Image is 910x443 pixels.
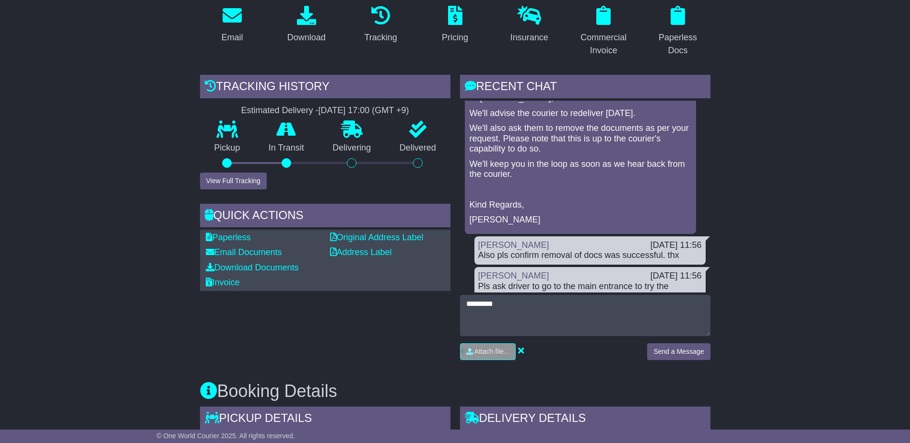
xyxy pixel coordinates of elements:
[156,432,295,440] span: © One World Courier 2025. All rights reserved.
[646,2,710,60] a: Paperless Docs
[206,278,240,287] a: Invoice
[460,407,710,432] div: Delivery Details
[470,215,691,225] p: [PERSON_NAME]
[470,123,691,154] p: We'll also ask them to remove the documents as per your request. Please note that this is up to t...
[650,271,702,281] div: [DATE] 11:56
[436,2,474,47] a: Pricing
[478,271,549,280] a: [PERSON_NAME]
[319,105,409,116] div: [DATE] 17:00 (GMT +9)
[650,240,702,251] div: [DATE] 11:56
[200,105,450,116] div: Estimated Delivery -
[200,75,450,101] div: Tracking history
[478,250,702,261] div: Also pls confirm removal of docs was successful. thx
[510,31,548,44] div: Insurance
[215,2,249,47] a: Email
[330,247,392,257] a: Address Label
[470,200,691,210] p: Kind Regards,
[200,407,450,432] div: Pickup Details
[330,233,424,242] a: Original Address Label
[221,31,243,44] div: Email
[200,143,255,153] p: Pickup
[287,31,326,44] div: Download
[460,75,710,101] div: RECENT CHAT
[206,233,251,242] a: Paperless
[385,143,450,153] p: Delivered
[206,247,282,257] a: Email Documents
[442,31,468,44] div: Pricing
[647,343,710,360] button: Send a Message
[652,31,704,57] div: Paperless Docs
[254,143,319,153] p: In Transit
[200,173,267,189] button: View Full Tracking
[200,382,710,401] h3: Booking Details
[578,31,630,57] div: Commercial Invoice
[358,2,403,47] a: Tracking
[364,31,397,44] div: Tracking
[206,263,299,272] a: Download Documents
[504,2,555,47] a: Insurance
[200,204,450,230] div: Quick Actions
[319,143,386,153] p: Delivering
[281,2,332,47] a: Download
[470,159,691,180] p: We'll keep you in the loop as soon as we hear back from the courier.
[571,2,636,60] a: Commercial Invoice
[478,281,702,302] div: Pls ask driver to go to the main entrance to try the attempt, thanks
[478,240,549,250] a: [PERSON_NAME]
[470,108,691,119] p: We'll advise the courier to redeliver [DATE].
